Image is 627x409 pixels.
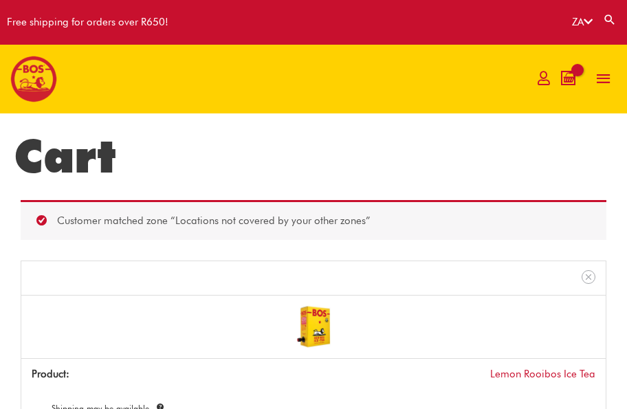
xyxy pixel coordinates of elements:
a: View Shopping Cart, 4 items [561,71,575,85]
img: Lemon Rooibos Ice Tea [289,302,338,351]
img: BOS logo finals-200px [10,56,57,102]
a: Remove Lemon Rooibos Ice Tea from cart [582,270,595,284]
div: Customer matched zone “Locations not covered by your other zones” [21,200,606,240]
a: ZA [572,16,593,28]
div: Free shipping for orders over R650! [7,7,168,38]
a: Search button [603,13,617,26]
a: Lemon Rooibos Ice Tea [490,368,595,380]
h1: Cart [14,129,613,184]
